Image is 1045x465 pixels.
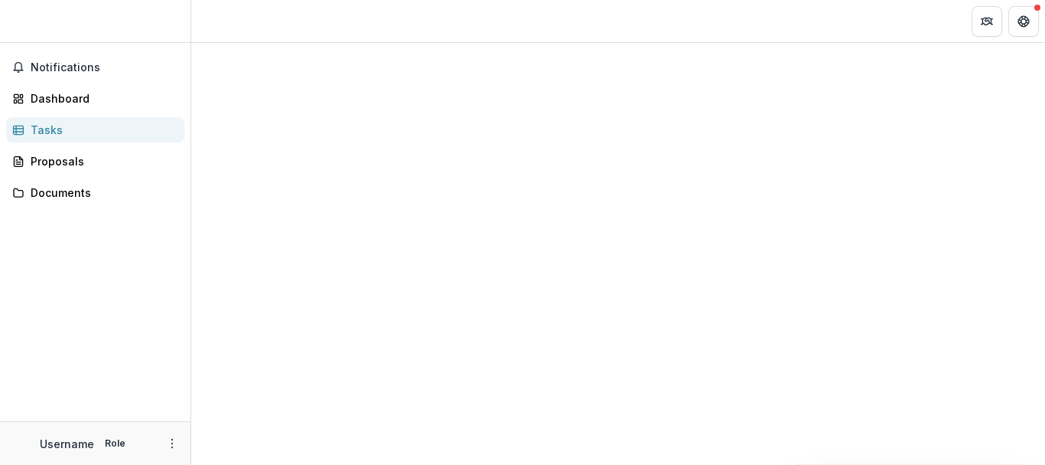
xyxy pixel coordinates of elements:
div: Tasks [31,122,172,138]
div: Proposals [31,153,172,169]
span: Notifications [31,61,178,74]
a: Tasks [6,117,184,142]
div: Dashboard [31,90,172,106]
p: Role [100,437,130,450]
div: Documents [31,185,172,201]
a: Dashboard [6,86,184,111]
a: Documents [6,180,184,205]
button: Notifications [6,55,184,80]
a: Proposals [6,149,184,174]
button: Partners [972,6,1002,37]
button: More [163,434,181,453]
button: Get Help [1008,6,1039,37]
p: Username [40,436,94,452]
